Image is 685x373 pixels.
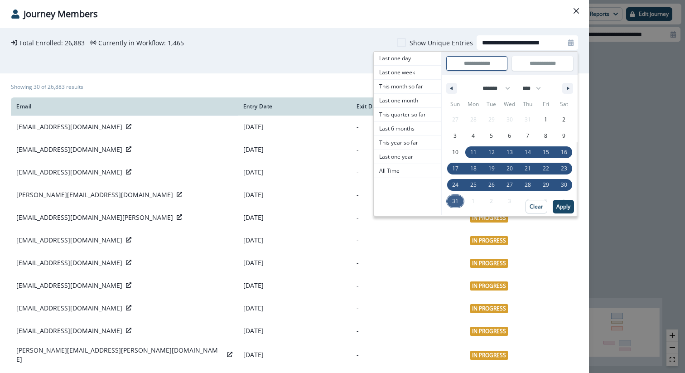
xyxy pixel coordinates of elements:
button: 10 [446,144,464,160]
p: - [357,168,459,177]
p: [DATE] [243,281,346,290]
button: 28 [519,177,537,193]
button: Close [569,4,584,18]
span: All Time [374,164,441,178]
span: 18 [470,160,477,177]
span: In Progress [470,236,508,245]
span: 30 [561,177,567,193]
span: 7 [526,128,529,144]
p: [DATE] [243,190,346,199]
div: Exit Date [357,103,459,110]
p: Clear [530,203,543,210]
p: [DATE] [243,258,346,267]
p: Journey Members [24,7,98,21]
span: 31 [452,193,458,209]
h1: Showing 30 of 26,883 results [11,84,83,90]
button: 20 [501,160,519,177]
p: - [357,350,459,359]
button: Last one week [374,66,441,80]
span: 24 [452,177,458,193]
p: Currently in Workflow: [98,38,166,48]
span: In Progress [470,327,508,336]
span: 28 [525,177,531,193]
span: This quarter so far [374,108,441,121]
button: 14 [519,144,537,160]
button: 11 [464,144,482,160]
span: Thu [519,97,537,111]
p: - [357,326,459,335]
p: [DATE] [243,145,346,154]
span: Last one week [374,66,441,79]
p: - [357,236,459,245]
span: 8 [544,128,547,144]
p: Show Unique Entries [410,38,473,48]
p: [DATE] [243,350,346,359]
p: [EMAIL_ADDRESS][DOMAIN_NAME] [16,122,122,131]
button: 17 [446,160,464,177]
span: In Progress [470,259,508,268]
button: 3 [446,128,464,144]
p: [EMAIL_ADDRESS][DOMAIN_NAME] [16,168,122,177]
button: Last one month [374,94,441,108]
p: - [357,304,459,313]
span: 10 [452,144,458,160]
button: 1 [537,111,555,128]
button: 23 [555,160,573,177]
button: 27 [501,177,519,193]
span: In Progress [470,281,508,291]
span: 16 [561,144,567,160]
span: 27 [507,177,513,193]
p: - [357,190,459,199]
span: Fri [537,97,555,111]
span: 1 [544,111,547,128]
button: 5 [482,128,501,144]
button: Clear [526,200,547,213]
span: 29 [543,177,549,193]
span: 9 [562,128,565,144]
span: 25 [470,177,477,193]
span: 23 [561,160,567,177]
div: Email [16,103,232,110]
span: 13 [507,144,513,160]
span: 4 [472,128,475,144]
button: 18 [464,160,482,177]
p: - [357,281,459,290]
button: 9 [555,128,573,144]
button: This year so far [374,136,441,150]
p: [DATE] [243,326,346,335]
p: [DATE] [243,168,346,177]
span: 19 [488,160,495,177]
span: 15 [543,144,549,160]
button: 30 [555,177,573,193]
p: [PERSON_NAME][EMAIL_ADDRESS][PERSON_NAME][DOMAIN_NAME] [16,346,223,364]
button: 24 [446,177,464,193]
span: 14 [525,144,531,160]
p: [EMAIL_ADDRESS][DOMAIN_NAME] [16,236,122,245]
p: [DATE] [243,213,346,222]
span: Last one month [374,94,441,107]
span: 3 [453,128,457,144]
span: 26 [488,177,495,193]
p: [EMAIL_ADDRESS][DOMAIN_NAME][PERSON_NAME] [16,213,173,222]
span: 12 [488,144,495,160]
p: - [357,145,459,154]
button: This quarter so far [374,108,441,122]
button: Last one year [374,150,441,164]
span: Sun [446,97,464,111]
button: 7 [519,128,537,144]
div: Entry Date [243,103,346,110]
p: [DATE] [243,236,346,245]
button: 16 [555,144,573,160]
p: 26,883 [65,38,85,48]
button: Last 6 months [374,122,441,136]
button: 6 [501,128,519,144]
button: 12 [482,144,501,160]
span: 17 [452,160,458,177]
span: 21 [525,160,531,177]
span: Mon [464,97,482,111]
span: 22 [543,160,549,177]
button: 26 [482,177,501,193]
